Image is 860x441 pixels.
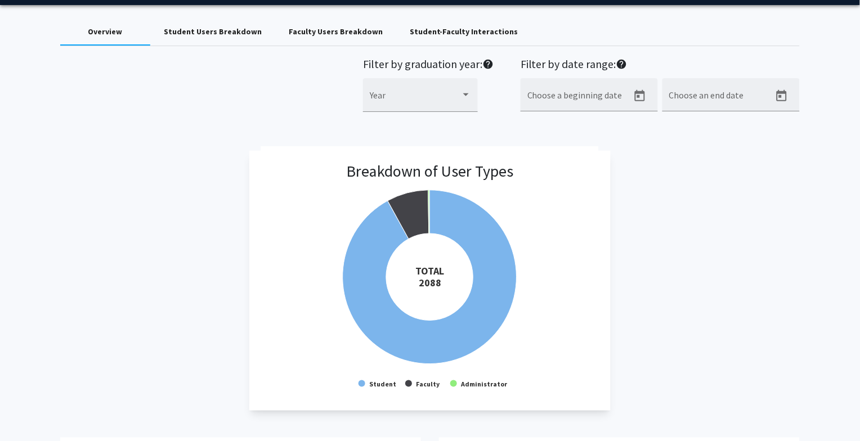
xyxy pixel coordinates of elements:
text: Faculty [416,380,441,388]
button: Open calendar [629,85,651,107]
div: Student-Faculty Interactions [410,26,518,38]
tspan: TOTAL 2088 [416,264,445,289]
div: Faculty Users Breakdown [289,26,383,38]
mat-icon: help [616,57,628,71]
iframe: Chat [8,390,48,433]
div: Student Users Breakdown [164,26,262,38]
text: Administrator [461,380,508,388]
h2: Filter by graduation year: [363,57,494,74]
mat-icon: help [482,57,494,71]
h2: Filter by date range: [521,57,800,74]
div: Overview [88,26,122,38]
text: Student [369,380,396,388]
button: Open calendar [771,85,793,107]
h3: Breakdown of User Types [346,162,513,181]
